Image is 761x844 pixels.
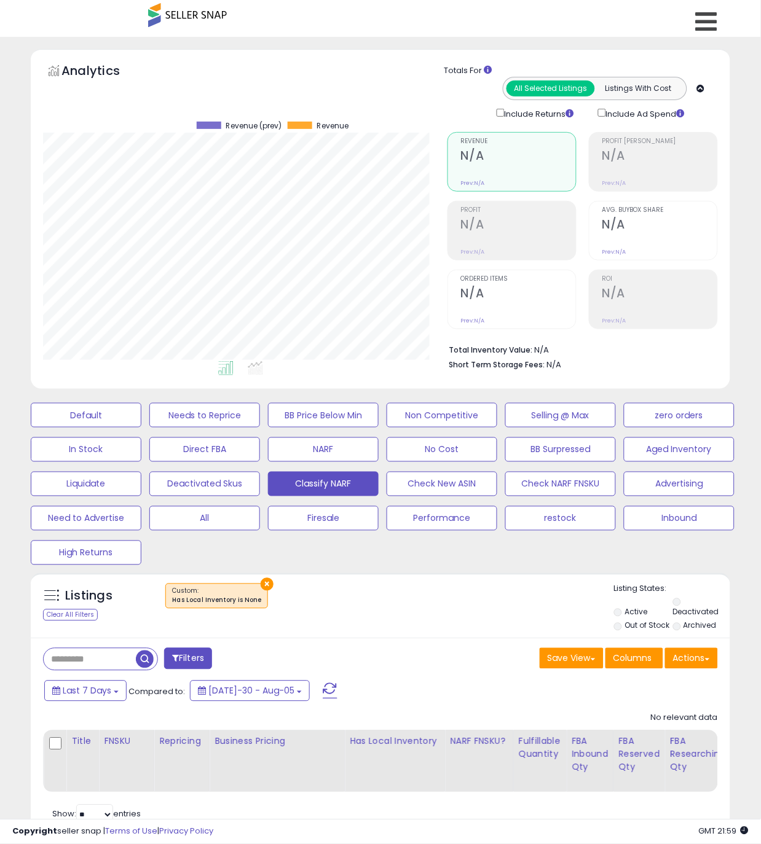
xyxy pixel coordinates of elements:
button: Aged Inventory [624,437,735,462]
th: CSV column name: cust_attr_4_NARF FNSKU? [445,730,513,792]
label: Deactivated [673,607,719,617]
button: Check New ASIN [387,472,497,496]
span: N/A [547,359,562,370]
small: Prev: N/A [602,248,626,256]
h2: N/A [602,286,717,303]
h2: N/A [602,149,717,165]
small: Prev: N/A [461,248,485,256]
span: Show: entries [52,808,141,820]
button: Need to Advertise [31,506,141,531]
div: Has Local Inventory is None [172,596,261,605]
button: In Stock [31,437,141,462]
div: Business Pricing [215,735,339,748]
button: BB Price Below Min [268,403,379,428]
span: ROI [602,276,717,283]
button: Performance [387,506,497,531]
span: Custom: [172,587,261,605]
small: Prev: N/A [461,179,485,187]
button: Check NARF FNSKU [505,472,616,496]
div: FNSKU [104,735,149,748]
span: Compared to: [128,686,185,698]
button: Default [31,403,141,428]
button: NARF [268,437,379,462]
button: Firesale [268,506,379,531]
strong: Copyright [12,826,57,837]
li: N/A [449,342,709,356]
h2: N/A [461,149,576,165]
span: Revenue [461,138,576,145]
button: Classify NARF [268,472,379,496]
div: NARF FNSKU? [450,735,508,748]
button: Direct FBA [149,437,260,462]
button: Selling @ Max [505,403,616,428]
button: BB Surpressed [505,437,616,462]
a: Privacy Policy [159,826,213,837]
div: Clear All Filters [43,609,98,621]
span: Profit [PERSON_NAME] [602,138,717,145]
p: Listing States: [614,584,730,595]
h2: N/A [461,286,576,303]
button: High Returns [31,541,141,565]
div: FBA Researching Qty [670,735,725,774]
button: Save View [540,648,604,669]
div: Include Returns [487,106,589,120]
b: Total Inventory Value: [449,345,533,355]
button: Advertising [624,472,735,496]
button: Columns [605,648,663,669]
div: FBA inbound Qty [572,735,609,774]
button: × [261,578,274,591]
h5: Analytics [61,62,144,82]
span: Profit [461,207,576,214]
h2: N/A [602,217,717,234]
div: Fulfillable Quantity [519,735,561,761]
button: Liquidate [31,472,141,496]
span: Last 7 Days [63,685,111,697]
button: Inbound [624,506,735,531]
div: seller snap | | [12,826,213,838]
button: restock [505,506,616,531]
button: [DATE]-30 - Aug-05 [190,681,310,701]
button: Last 7 Days [44,681,127,701]
th: CSV column name: cust_attr_2_Has Local Inventory [345,730,445,792]
span: Columns [613,652,652,665]
span: 2025-08-13 21:59 GMT [699,826,749,837]
div: Repricing [159,735,204,748]
label: Out of Stock [625,620,670,631]
small: Prev: N/A [602,317,626,324]
label: Archived [684,620,717,631]
h2: N/A [461,217,576,234]
span: Revenue [317,122,349,130]
button: Non Competitive [387,403,497,428]
label: Active [625,607,648,617]
button: All Selected Listings [507,80,595,96]
button: Listings With Cost [594,80,683,96]
small: Prev: N/A [461,317,485,324]
h5: Listings [65,588,112,605]
a: Terms of Use [105,826,157,837]
button: Deactivated Skus [149,472,260,496]
span: Avg. Buybox Share [602,207,717,214]
div: Include Ad Spend [589,106,704,120]
button: All [149,506,260,531]
span: Ordered Items [461,276,576,283]
div: Title [71,735,93,748]
div: FBA Reserved Qty [619,735,660,774]
button: Filters [164,648,212,670]
div: No relevant data [651,713,718,724]
button: No Cost [387,437,497,462]
small: Prev: N/A [602,179,626,187]
div: Has Local Inventory [350,735,440,748]
div: Totals For [444,65,721,77]
button: Actions [665,648,718,669]
button: zero orders [624,403,735,428]
span: [DATE]-30 - Aug-05 [208,685,294,697]
button: Needs to Reprice [149,403,260,428]
span: Revenue (prev) [226,122,282,130]
b: Short Term Storage Fees: [449,359,545,370]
